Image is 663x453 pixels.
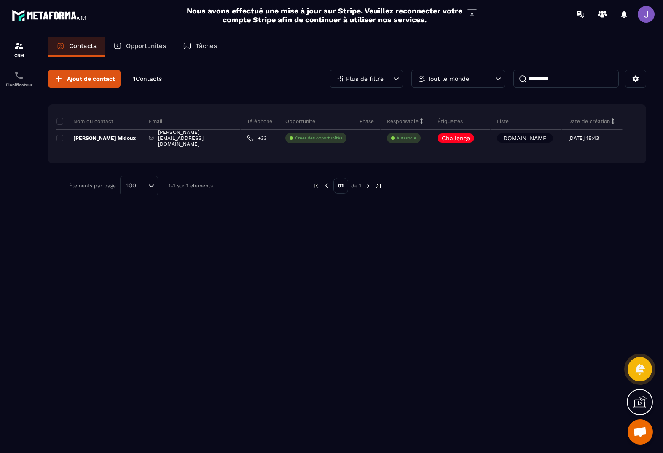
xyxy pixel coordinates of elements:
p: [PERSON_NAME] Midoux [56,135,136,141]
p: [DATE] 18:43 [568,135,599,141]
p: Responsable [387,118,419,125]
p: Téléphone [247,118,272,125]
p: Liste [497,118,509,125]
span: Contacts [136,75,162,82]
img: prev [312,182,320,189]
p: CRM [2,53,36,58]
img: formation [14,41,24,51]
p: Phase [360,118,374,125]
p: Planificateur [2,83,36,87]
p: de 1 [351,182,361,189]
p: Opportunités [126,42,166,50]
img: logo [12,8,88,23]
p: Date de création [568,118,610,125]
img: next [364,182,372,189]
p: 01 [333,178,348,194]
span: 100 [123,181,139,190]
input: Search for option [139,181,146,190]
p: Challenge [442,135,470,141]
h2: Nous avons effectué une mise à jour sur Stripe. Veuillez reconnecter votre compte Stripe afin de ... [186,6,463,24]
button: Ajout de contact [48,70,121,88]
img: scheduler [14,70,24,80]
a: +33 [247,135,267,141]
p: Tout le monde [428,76,469,82]
p: Étiquettes [438,118,463,125]
span: Ajout de contact [67,75,115,83]
img: prev [323,182,330,189]
a: Opportunités [105,37,174,57]
a: Tâches [174,37,225,57]
img: next [375,182,382,189]
p: 1 [133,75,162,83]
p: Email [149,118,163,125]
div: Ouvrir le chat [628,419,653,445]
a: formationformationCRM [2,35,36,64]
p: Tâches [196,42,217,50]
p: [DOMAIN_NAME] [501,135,549,141]
p: Créer des opportunités [295,135,342,141]
p: Nom du contact [56,118,113,125]
a: Contacts [48,37,105,57]
div: Search for option [120,176,158,195]
a: schedulerschedulerPlanificateur [2,64,36,93]
p: À associe [397,135,416,141]
p: Plus de filtre [346,76,384,82]
p: Contacts [69,42,97,50]
p: 1-1 sur 1 éléments [169,183,213,189]
p: Éléments par page [69,183,116,189]
p: Opportunité [285,118,315,125]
